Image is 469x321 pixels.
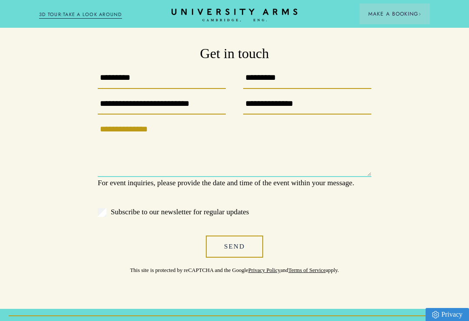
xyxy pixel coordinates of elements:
[98,206,371,218] label: Subscribe to our newsletter for regular updates
[98,177,371,189] p: For event inquiries, please provide the date and time of the event within your message.
[39,11,122,19] a: 3D TOUR:TAKE A LOOK AROUND
[432,311,439,318] img: Privacy
[206,236,263,258] button: Send
[172,9,297,22] a: Home
[288,267,326,273] a: Terms of Service
[248,267,281,273] a: Privacy Policy
[98,208,106,217] input: Subscribe to our newsletter for regular updates
[98,44,371,63] h3: Get in touch
[368,10,421,18] span: Make a Booking
[360,3,430,24] button: Make a BookingArrow icon
[98,258,371,274] p: This site is protected by reCAPTCHA and the Google and apply.
[418,13,421,16] img: Arrow icon
[426,308,469,321] a: Privacy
